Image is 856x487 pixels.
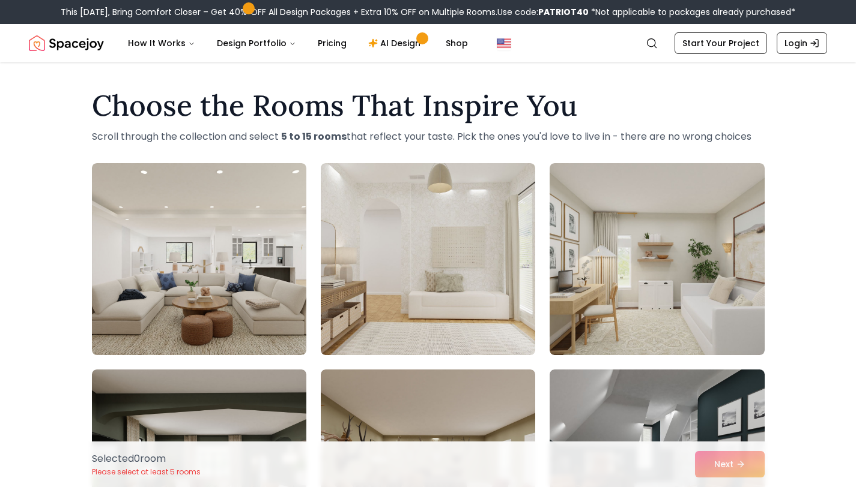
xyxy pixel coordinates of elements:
img: Spacejoy Logo [29,31,104,55]
button: How It Works [118,31,205,55]
a: AI Design [359,31,434,55]
strong: 5 to 15 rooms [281,130,347,143]
img: Room room-3 [550,163,764,355]
a: Login [777,32,827,54]
p: Please select at least 5 rooms [92,467,201,477]
b: PATRIOT40 [538,6,589,18]
span: *Not applicable to packages already purchased* [589,6,795,18]
span: Use code: [497,6,589,18]
nav: Global [29,24,827,62]
nav: Main [118,31,478,55]
a: Shop [436,31,478,55]
a: Pricing [308,31,356,55]
a: Start Your Project [675,32,767,54]
h1: Choose the Rooms That Inspire You [92,91,765,120]
a: Spacejoy [29,31,104,55]
p: Scroll through the collection and select that reflect your taste. Pick the ones you'd love to liv... [92,130,765,144]
img: United States [497,36,511,50]
img: Room room-2 [321,163,535,355]
p: Selected 0 room [92,452,201,466]
button: Design Portfolio [207,31,306,55]
div: This [DATE], Bring Comfort Closer – Get 40% OFF All Design Packages + Extra 10% OFF on Multiple R... [61,6,795,18]
img: Room room-1 [92,163,306,355]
